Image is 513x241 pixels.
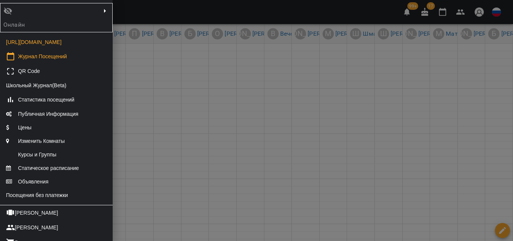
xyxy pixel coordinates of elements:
[6,110,78,118] span: Публичная Информация
[6,137,65,145] span: Изменить Комнаты
[6,191,68,199] span: Посещения без платежки
[6,82,66,89] span: Школьный Журнал(Beta)
[18,67,40,75] span: QR Code
[6,164,79,172] span: Статическое расписание
[3,20,30,29] p: Онлайн
[6,39,62,45] a: [URL][DOMAIN_NAME]
[6,124,32,131] span: Цены
[3,6,12,15] svg: Филиал не опубликован
[6,151,56,158] span: Курсы и Группы
[18,96,74,103] span: Статистика посещений
[6,178,48,185] span: Объявления
[18,53,67,60] span: Журнал Посещений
